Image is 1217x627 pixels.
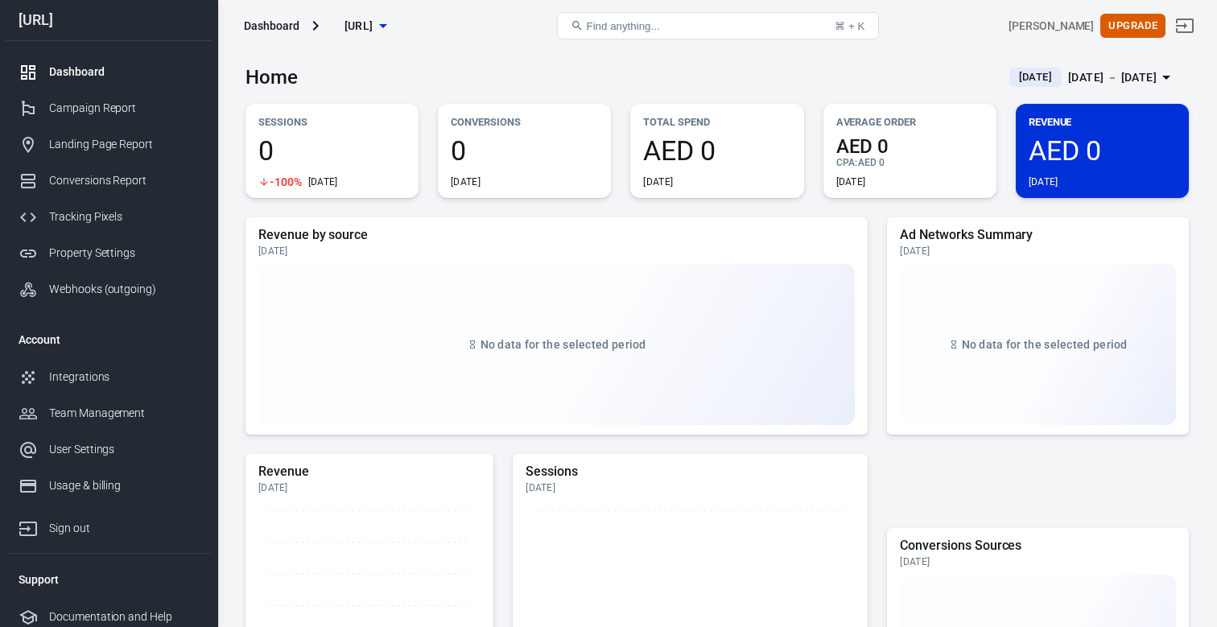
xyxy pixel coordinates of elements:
[526,464,855,480] h5: Sessions
[6,468,212,504] a: Usage & billing
[643,113,790,130] p: Total Spend
[258,464,481,480] h5: Revenue
[258,113,406,130] p: Sessions
[6,235,212,271] a: Property Settings
[6,504,212,547] a: Sign out
[1100,14,1165,39] button: Upgrade
[643,137,790,164] span: AED 0
[49,608,199,625] div: Documentation and Help
[526,481,855,494] div: [DATE]
[996,64,1189,91] button: [DATE][DATE] － [DATE]
[49,441,199,458] div: User Settings
[49,281,199,298] div: Webhooks (outgoing)
[451,175,481,188] div: [DATE]
[6,163,212,199] a: Conversions Report
[49,520,199,537] div: Sign out
[836,175,866,188] div: [DATE]
[836,157,858,168] span: CPA :
[6,13,212,27] div: [URL]
[6,54,212,90] a: Dashboard
[900,245,1176,258] div: [DATE]
[643,175,673,188] div: [DATE]
[49,100,199,117] div: Campaign Report
[344,16,373,36] span: drima.ai
[49,405,199,422] div: Team Management
[6,395,212,431] a: Team Management
[836,137,984,156] span: AED 0
[1165,6,1204,45] a: Sign out
[6,359,212,395] a: Integrations
[962,338,1128,351] span: No data for the selected period
[258,481,481,494] div: [DATE]
[900,538,1176,554] h5: Conversions Sources
[1009,18,1094,35] div: Account id: VpCTDAl3
[858,157,885,168] span: AED 0
[481,338,646,351] span: No data for the selected period
[835,20,864,32] div: ⌘ + K
[258,227,855,243] h5: Revenue by source
[49,477,199,494] div: Usage & billing
[6,271,212,307] a: Webhooks (outgoing)
[6,199,212,235] a: Tracking Pixels
[49,172,199,189] div: Conversions Report
[1029,175,1058,188] div: [DATE]
[308,175,338,188] div: [DATE]
[244,18,299,34] div: Dashboard
[49,245,199,262] div: Property Settings
[1029,113,1176,130] p: Revenue
[1068,68,1157,88] div: [DATE] － [DATE]
[451,137,598,164] span: 0
[325,11,406,41] button: [URL]
[49,64,199,80] div: Dashboard
[270,176,302,188] span: -100%
[245,66,298,89] h3: Home
[49,208,199,225] div: Tracking Pixels
[49,136,199,153] div: Landing Page Report
[6,90,212,126] a: Campaign Report
[6,431,212,468] a: User Settings
[1013,69,1058,85] span: [DATE]
[6,560,212,599] li: Support
[6,126,212,163] a: Landing Page Report
[1029,137,1176,164] span: AED 0
[49,369,199,386] div: Integrations
[557,12,879,39] button: Find anything...⌘ + K
[6,320,212,359] li: Account
[258,137,406,164] span: 0
[258,245,855,258] div: [DATE]
[900,227,1176,243] h5: Ad Networks Summary
[587,20,660,32] span: Find anything...
[451,113,598,130] p: Conversions
[836,113,984,130] p: Average Order
[900,555,1176,568] div: [DATE]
